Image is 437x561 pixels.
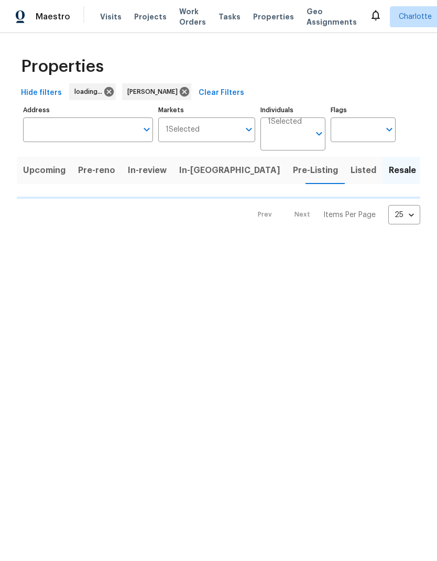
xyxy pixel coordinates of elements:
span: In-[GEOGRAPHIC_DATA] [179,163,280,178]
button: Hide filters [17,83,66,103]
span: Pre-reno [78,163,115,178]
span: Charlotte [399,12,432,22]
button: Open [382,122,397,137]
label: Markets [158,107,256,113]
span: [PERSON_NAME] [127,87,182,97]
span: Clear Filters [199,87,244,100]
div: 25 [388,201,420,229]
span: Properties [21,61,104,72]
button: Open [242,122,256,137]
span: Listed [351,163,376,178]
span: Geo Assignments [307,6,357,27]
span: Hide filters [21,87,62,100]
label: Flags [331,107,396,113]
span: Pre-Listing [293,163,338,178]
span: 1 Selected [268,117,302,126]
span: Visits [100,12,122,22]
button: Clear Filters [194,83,248,103]
label: Individuals [260,107,325,113]
span: Resale [389,163,416,178]
span: loading... [74,87,106,97]
button: Open [139,122,154,137]
label: Address [23,107,153,113]
button: Open [312,126,326,141]
nav: Pagination Navigation [248,205,420,224]
span: Work Orders [179,6,206,27]
span: In-review [128,163,167,178]
span: Tasks [218,13,241,20]
div: [PERSON_NAME] [122,83,191,100]
p: Items Per Page [323,210,376,220]
span: Upcoming [23,163,65,178]
span: Properties [253,12,294,22]
span: Maestro [36,12,70,22]
span: Projects [134,12,167,22]
span: 1 Selected [166,125,200,134]
div: loading... [69,83,116,100]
